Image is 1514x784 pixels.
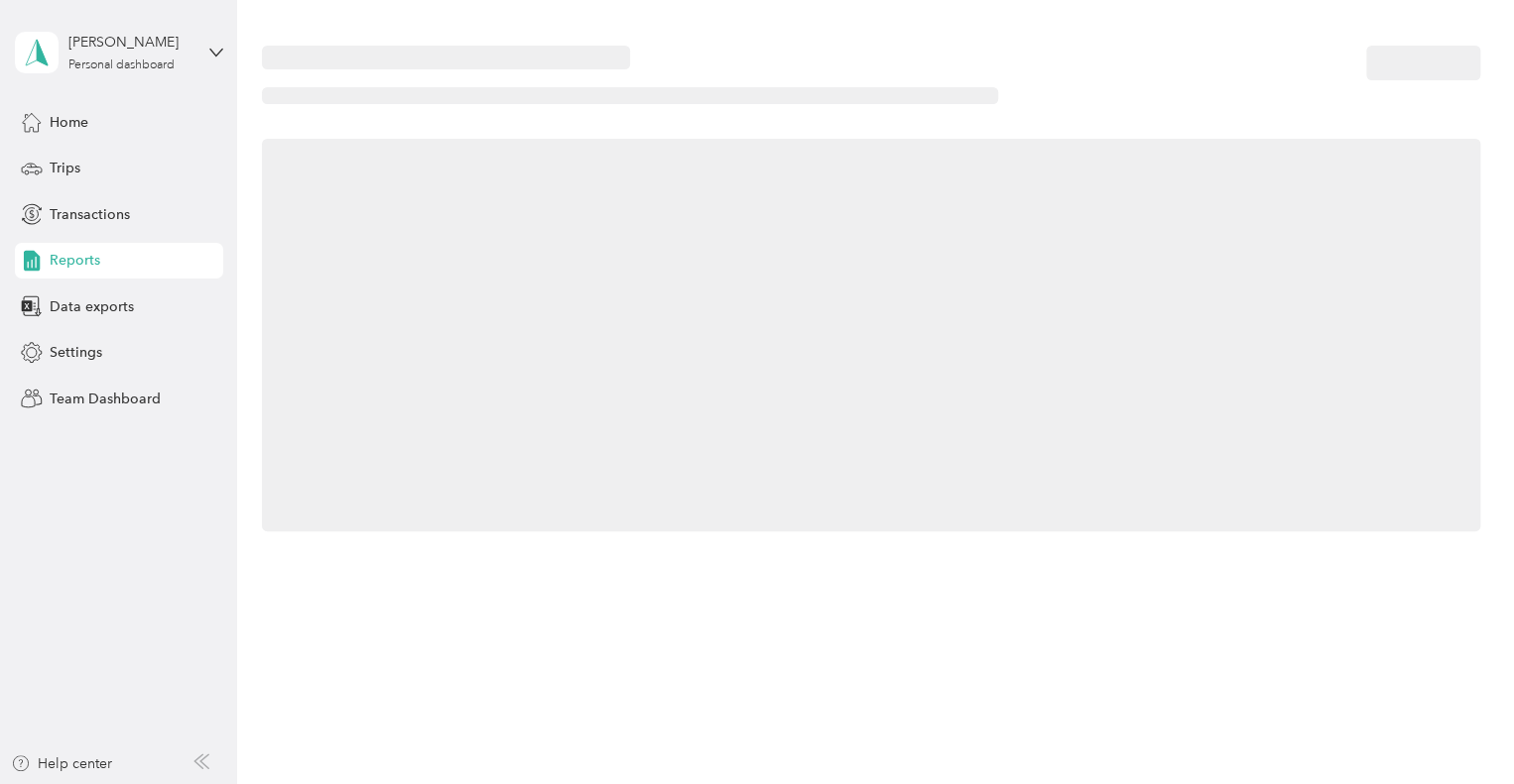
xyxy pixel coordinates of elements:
[1403,673,1514,784] iframe: Everlance-gr Chat Button Frame
[50,342,102,363] span: Settings
[50,296,134,317] span: Data exports
[50,112,88,133] span: Home
[50,389,161,409] span: Team Dashboard
[50,204,130,225] span: Transactions
[11,753,112,774] button: Help center
[68,32,192,53] div: [PERSON_NAME]
[68,59,175,71] div: Personal dashboard
[50,158,80,178] span: Trips
[50,250,100,271] span: Reports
